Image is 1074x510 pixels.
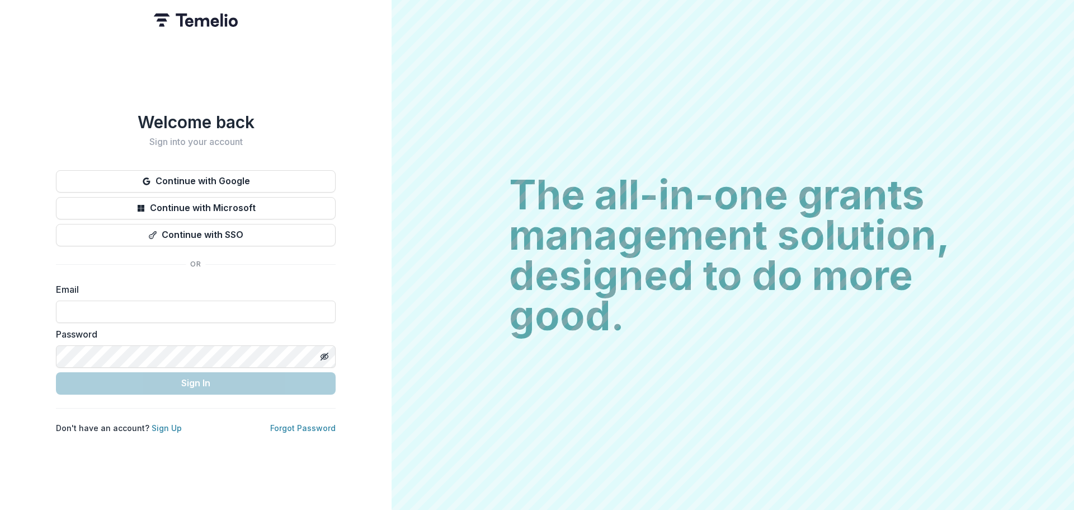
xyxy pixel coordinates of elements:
p: Don't have an account? [56,422,182,434]
button: Continue with Google [56,170,336,193]
img: Temelio [154,13,238,27]
label: Password [56,327,329,341]
button: Continue with Microsoft [56,197,336,219]
label: Email [56,283,329,296]
a: Forgot Password [270,423,336,433]
a: Sign Up [152,423,182,433]
button: Toggle password visibility [315,348,333,366]
button: Continue with SSO [56,224,336,246]
h2: Sign into your account [56,137,336,147]
h1: Welcome back [56,112,336,132]
button: Sign In [56,372,336,395]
